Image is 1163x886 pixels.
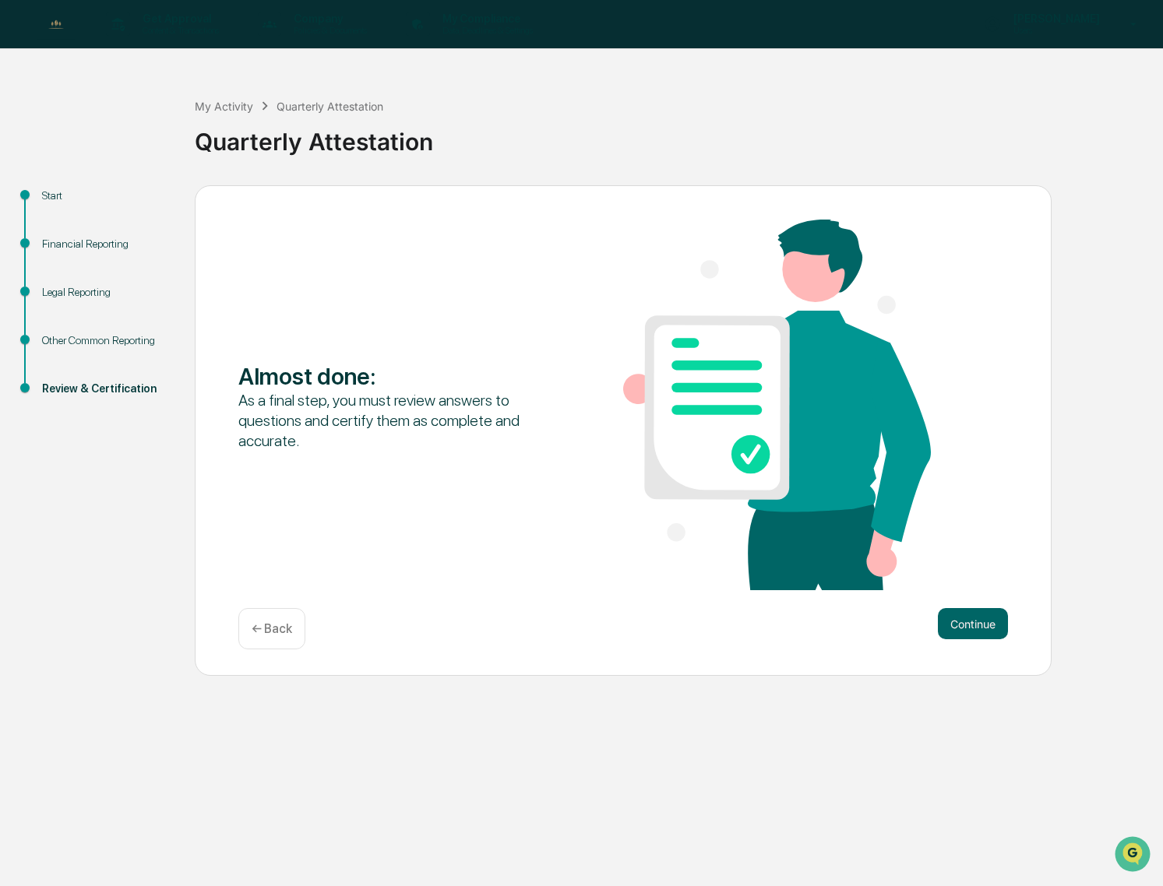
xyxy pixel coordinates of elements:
[42,332,170,349] div: Other Common Reporting
[938,608,1008,639] button: Continue
[107,190,199,218] a: 🗄️Attestations
[238,362,546,390] div: Almost done :
[9,190,107,218] a: 🖐️Preclearance
[53,135,197,147] div: We're available if you need us!
[42,188,170,204] div: Start
[155,264,189,276] span: Pylon
[277,100,383,113] div: Quarterly Attestation
[42,236,170,252] div: Financial Reporting
[281,25,375,36] p: Policies & Documents
[238,390,546,451] div: As a final step, you must review answers to questions and certify them as complete and accurate.
[113,198,125,210] div: 🗄️
[1001,12,1108,25] p: [PERSON_NAME]
[195,115,1155,156] div: Quarterly Attestation
[130,12,227,25] p: Get Approval
[37,9,75,39] img: logo
[53,119,256,135] div: Start new chat
[16,227,28,240] div: 🔎
[281,12,375,25] p: Company
[129,196,193,212] span: Attestations
[265,124,284,142] button: Start new chat
[31,226,98,241] span: Data Lookup
[1113,835,1155,877] iframe: Open customer support
[42,284,170,301] div: Legal Reporting
[16,119,44,147] img: 1746055101610-c473b297-6a78-478c-a979-82029cc54cd1
[195,100,253,113] div: My Activity
[31,196,100,212] span: Preclearance
[16,33,284,58] p: How can we help?
[1001,25,1108,36] p: Users
[430,12,541,25] p: My Compliance
[110,263,189,276] a: Powered byPylon
[16,198,28,210] div: 🖐️
[130,25,227,36] p: Content & Transactions
[623,220,931,590] img: Almost done
[430,25,541,36] p: Data, Deadlines & Settings
[252,621,292,636] p: ← Back
[9,220,104,248] a: 🔎Data Lookup
[42,381,170,397] div: Review & Certification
